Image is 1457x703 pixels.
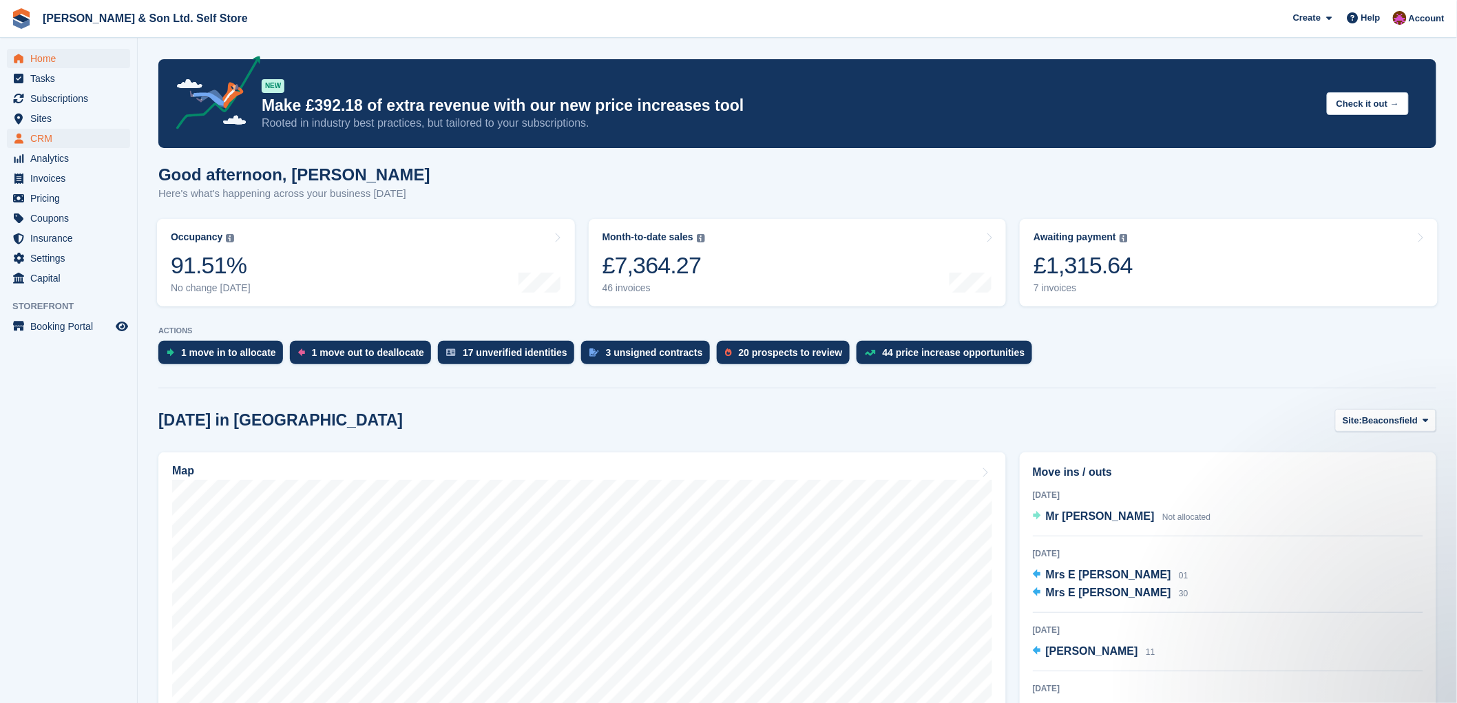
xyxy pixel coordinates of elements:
[226,234,234,242] img: icon-info-grey-7440780725fd019a000dd9b08b2336e03edf1995a4989e88bcd33f0948082b44.svg
[602,251,705,280] div: £7,364.27
[30,149,113,168] span: Analytics
[7,317,130,336] a: menu
[171,282,251,294] div: No change [DATE]
[30,109,113,128] span: Sites
[30,249,113,268] span: Settings
[1033,464,1423,481] h2: Move ins / outs
[30,129,113,148] span: CRM
[181,347,276,358] div: 1 move in to allocate
[114,318,130,335] a: Preview store
[717,341,857,371] a: 20 prospects to review
[1046,645,1138,657] span: [PERSON_NAME]
[1046,587,1171,598] span: Mrs E [PERSON_NAME]
[167,348,174,357] img: move_ins_to_allocate_icon-fdf77a2bb77ea45bf5b3d319d69a93e2d87916cf1d5bf7949dd705db3b84f3ca.svg
[7,49,130,68] a: menu
[1033,489,1423,501] div: [DATE]
[1046,510,1155,522] span: Mr [PERSON_NAME]
[262,96,1316,116] p: Make £392.18 of extra revenue with our new price increases tool
[171,231,222,243] div: Occupancy
[7,229,130,248] a: menu
[7,149,130,168] a: menu
[1409,12,1445,25] span: Account
[883,347,1025,358] div: 44 price increase opportunities
[158,411,403,430] h2: [DATE] in [GEOGRAPHIC_DATA]
[1020,219,1438,306] a: Awaiting payment £1,315.64 7 invoices
[30,169,113,188] span: Invoices
[7,189,130,208] a: menu
[7,249,130,268] a: menu
[158,326,1436,335] p: ACTIONS
[1033,567,1188,585] a: Mrs E [PERSON_NAME] 01
[1393,11,1407,25] img: Kate Standish
[1327,92,1409,115] button: Check it out →
[865,350,876,356] img: price_increase_opportunities-93ffe204e8149a01c8c9dc8f82e8f89637d9d84a8eef4429ea346261dce0b2c0.svg
[739,347,843,358] div: 20 prospects to review
[7,89,130,108] a: menu
[1034,251,1133,280] div: £1,315.64
[262,79,284,93] div: NEW
[581,341,717,371] a: 3 unsigned contracts
[1033,508,1211,526] a: Mr [PERSON_NAME] Not allocated
[589,219,1007,306] a: Month-to-date sales £7,364.27 46 invoices
[7,129,130,148] a: menu
[12,300,137,313] span: Storefront
[298,348,305,357] img: move_outs_to_deallocate_icon-f764333ba52eb49d3ac5e1228854f67142a1ed5810a6f6cc68b1a99e826820c5.svg
[606,347,703,358] div: 3 unsigned contracts
[7,69,130,88] a: menu
[1335,409,1436,432] button: Site: Beaconsfield
[1046,569,1171,580] span: Mrs E [PERSON_NAME]
[37,7,253,30] a: [PERSON_NAME] & Son Ltd. Self Store
[158,341,290,371] a: 1 move in to allocate
[290,341,438,371] a: 1 move out to deallocate
[1033,624,1423,636] div: [DATE]
[1179,589,1188,598] span: 30
[1033,643,1155,661] a: [PERSON_NAME] 11
[30,209,113,228] span: Coupons
[725,348,732,357] img: prospect-51fa495bee0391a8d652442698ab0144808aea92771e9ea1ae160a38d050c398.svg
[697,234,705,242] img: icon-info-grey-7440780725fd019a000dd9b08b2336e03edf1995a4989e88bcd33f0948082b44.svg
[446,348,456,357] img: verify_identity-adf6edd0f0f0b5bbfe63781bf79b02c33cf7c696d77639b501bdc392416b5a36.svg
[7,169,130,188] a: menu
[438,341,581,371] a: 17 unverified identities
[30,69,113,88] span: Tasks
[857,341,1039,371] a: 44 price increase opportunities
[11,8,32,29] img: stora-icon-8386f47178a22dfd0bd8f6a31ec36ba5ce8667c1dd55bd0f319d3a0aa187defe.svg
[463,347,567,358] div: 17 unverified identities
[312,347,424,358] div: 1 move out to deallocate
[30,317,113,336] span: Booking Portal
[1034,282,1133,294] div: 7 invoices
[171,251,251,280] div: 91.51%
[1362,414,1418,428] span: Beaconsfield
[1343,414,1362,428] span: Site:
[158,165,430,184] h1: Good afternoon, [PERSON_NAME]
[1033,585,1188,602] a: Mrs E [PERSON_NAME] 30
[30,49,113,68] span: Home
[30,189,113,208] span: Pricing
[30,269,113,288] span: Capital
[1146,647,1155,657] span: 11
[589,348,599,357] img: contract_signature_icon-13c848040528278c33f63329250d36e43548de30e8caae1d1a13099fd9432cc5.svg
[602,282,705,294] div: 46 invoices
[1361,11,1381,25] span: Help
[30,89,113,108] span: Subscriptions
[1162,512,1210,522] span: Not allocated
[602,231,693,243] div: Month-to-date sales
[7,109,130,128] a: menu
[1033,682,1423,695] div: [DATE]
[157,219,575,306] a: Occupancy 91.51% No change [DATE]
[7,209,130,228] a: menu
[1034,231,1116,243] div: Awaiting payment
[7,269,130,288] a: menu
[1293,11,1321,25] span: Create
[158,186,430,202] p: Here's what's happening across your business [DATE]
[1179,571,1188,580] span: 01
[165,56,261,134] img: price-adjustments-announcement-icon-8257ccfd72463d97f412b2fc003d46551f7dbcb40ab6d574587a9cd5c0d94...
[1120,234,1128,242] img: icon-info-grey-7440780725fd019a000dd9b08b2336e03edf1995a4989e88bcd33f0948082b44.svg
[1033,547,1423,560] div: [DATE]
[30,229,113,248] span: Insurance
[172,465,194,477] h2: Map
[262,116,1316,131] p: Rooted in industry best practices, but tailored to your subscriptions.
